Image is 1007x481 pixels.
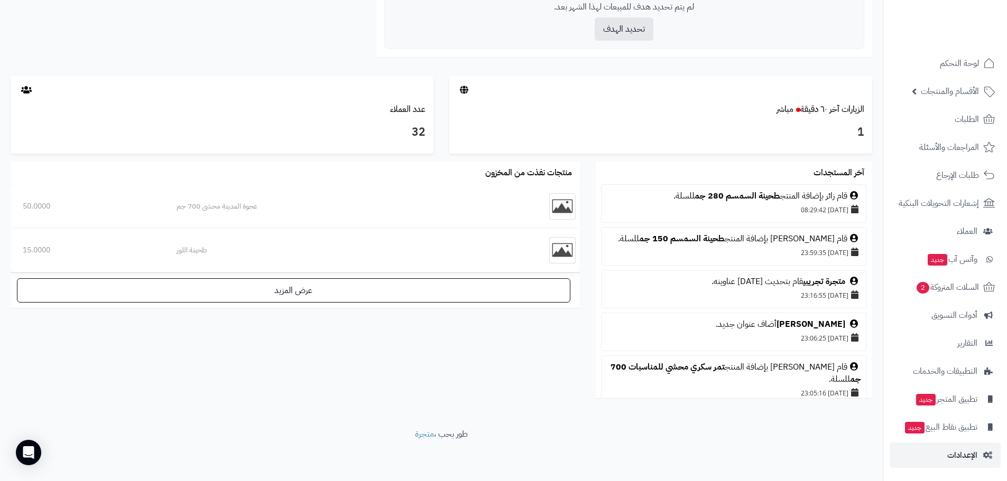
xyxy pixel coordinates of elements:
span: المراجعات والأسئلة [919,140,979,155]
div: Open Intercom Messenger [16,440,41,465]
a: تطبيق نقاط البيعجديد [890,414,1001,440]
a: لوحة التحكم [890,51,1001,76]
div: قام بتحديث [DATE] عناوينه. [607,276,861,288]
div: طحينة اللوز [177,245,464,256]
img: طحينة اللوز [549,237,576,263]
a: طلبات الإرجاع [890,163,1001,188]
a: الزيارات آخر ٦٠ دقيقةمباشر [777,103,864,116]
a: التطبيقات والخدمات [890,359,1001,384]
img: logo-2.png [935,8,997,30]
p: لم يتم تحديد هدف للمبيعات لهذا الشهر بعد. [393,1,856,13]
a: عدد العملاء [390,103,426,116]
div: قام [PERSON_NAME] بإضافة المنتج للسلة. [607,361,861,385]
span: أدوات التسويق [931,308,977,323]
h3: آخر المستجدات [814,168,864,178]
a: العملاء [890,219,1001,244]
div: [DATE] 23:59:35 [607,245,861,260]
a: متجرة تجريبي [803,275,845,288]
span: الإعدادات [947,448,977,463]
div: [DATE] 23:16:55 [607,288,861,303]
span: التطبيقات والخدمات [913,364,977,379]
h3: 32 [19,124,426,142]
div: عجوة المدينة محشى 700 جم [177,201,464,212]
span: لوحة التحكم [940,56,979,71]
a: أدوات التسويق [890,303,1001,328]
a: الإعدادات [890,442,1001,468]
a: عرض المزيد [17,278,570,303]
a: تمر سكري محشي للمناسبات 700 جم [611,361,861,385]
span: التقارير [957,336,977,351]
div: 15.0000 [23,245,152,256]
span: جديد [916,394,936,405]
img: عجوة المدينة محشى 700 جم [549,193,576,220]
a: التقارير [890,331,1001,356]
a: تطبيق المتجرجديد [890,386,1001,412]
a: المراجعات والأسئلة [890,135,1001,160]
button: تحديد الهدف [595,17,653,41]
small: مباشر [777,103,793,116]
span: الطلبات [955,112,979,127]
a: الطلبات [890,107,1001,132]
a: [PERSON_NAME] [777,318,845,331]
div: قام [PERSON_NAME] بإضافة المنتج للسلة. [607,233,861,245]
a: طحينة السمسم 280 جم [695,190,780,202]
span: وآتس آب [927,252,977,267]
div: أضاف عنوان جديد. [607,318,861,331]
div: 50.0000 [23,201,152,212]
div: [DATE] 08:29:42 [607,202,861,217]
span: جديد [905,422,925,433]
div: [DATE] 23:05:16 [607,385,861,400]
span: تطبيق نقاط البيع [904,420,977,435]
div: قام زائر بإضافة المنتج للسلة. [607,190,861,202]
h3: منتجات نفذت من المخزون [485,168,572,178]
h3: 1 [457,124,864,142]
div: [DATE] 23:06:25 [607,331,861,345]
span: العملاء [957,224,977,239]
span: تطبيق المتجر [915,392,977,407]
span: 2 [917,282,929,294]
span: السلات المتروكة [916,280,979,295]
span: طلبات الإرجاع [936,168,979,183]
a: السلات المتروكة2 [890,275,1001,300]
a: وآتس آبجديد [890,247,1001,272]
a: متجرة [415,428,434,440]
a: طحينة السمسم 150 جم [639,232,725,245]
span: إشعارات التحويلات البنكية [899,196,979,211]
a: إشعارات التحويلات البنكية [890,191,1001,216]
span: جديد [928,254,947,266]
span: الأقسام والمنتجات [921,84,979,99]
